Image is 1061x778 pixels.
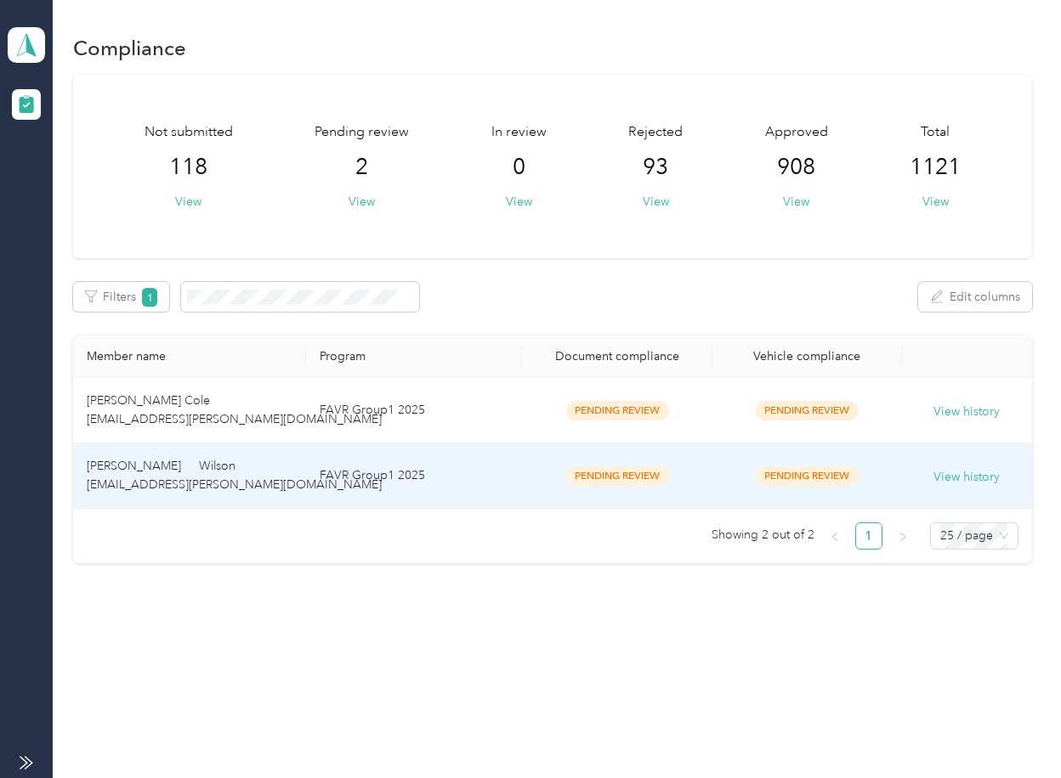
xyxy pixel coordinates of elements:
[566,401,669,420] span: Pending Review
[830,532,840,542] span: left
[536,349,698,364] div: Document compliance
[933,468,1000,487] button: View history
[726,349,888,364] div: Vehicle compliance
[821,522,848,550] button: left
[87,459,382,492] span: [PERSON_NAME] Wilson [EMAIL_ADDRESS][PERSON_NAME][DOMAIN_NAME]
[930,522,1018,550] div: Page Size
[491,122,547,143] span: In review
[169,154,207,181] span: 118
[889,522,916,550] button: right
[145,122,233,143] span: Not submitted
[306,335,522,378] th: Program
[940,523,1008,549] span: 25 / page
[355,154,368,181] span: 2
[513,154,525,181] span: 0
[855,522,882,550] li: 1
[783,193,809,211] button: View
[921,122,950,143] span: Total
[306,378,522,443] td: FAVR Group1 2025
[756,466,859,486] span: Pending Review
[918,282,1032,312] button: Edit columns
[506,193,532,211] button: View
[73,39,186,57] h1: Compliance
[712,522,814,548] span: Showing 2 out of 2
[73,335,306,378] th: Member name
[777,154,815,181] span: 908
[315,122,409,143] span: Pending review
[628,122,683,143] span: Rejected
[175,193,201,211] button: View
[922,193,949,211] button: View
[643,193,669,211] button: View
[306,443,522,509] td: FAVR Group1 2025
[566,466,669,486] span: Pending Review
[910,154,961,181] span: 1121
[856,523,882,549] a: 1
[765,122,828,143] span: Approved
[142,288,157,307] span: 1
[889,522,916,550] li: Next Page
[73,282,169,312] button: Filters1
[966,683,1061,778] iframe: Everlance-gr Chat Button Frame
[933,403,1000,421] button: View history
[898,532,908,542] span: right
[87,393,382,426] span: [PERSON_NAME] Cole [EMAIL_ADDRESS][PERSON_NAME][DOMAIN_NAME]
[349,193,375,211] button: View
[821,522,848,550] li: Previous Page
[756,401,859,420] span: Pending Review
[643,154,668,181] span: 93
